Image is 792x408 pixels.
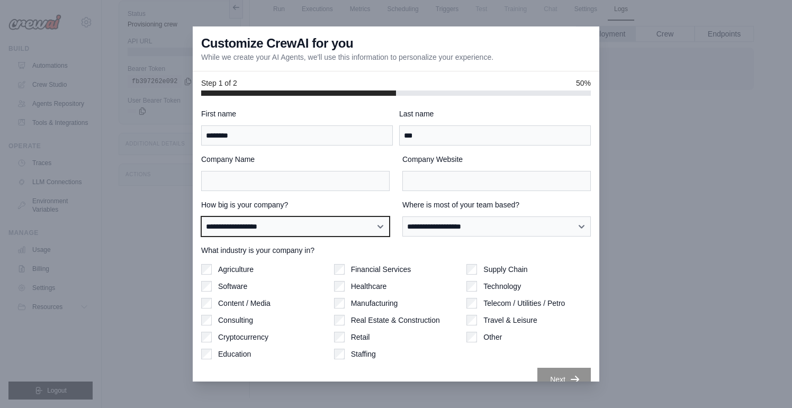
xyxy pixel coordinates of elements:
[201,200,390,210] label: How big is your company?
[218,349,251,359] label: Education
[201,154,390,165] label: Company Name
[351,298,398,309] label: Manufacturing
[399,108,591,119] label: Last name
[483,264,527,275] label: Supply Chain
[483,332,502,342] label: Other
[351,315,440,325] label: Real Estate & Construction
[351,349,376,359] label: Staffing
[218,281,247,292] label: Software
[739,357,792,408] iframe: Chat Widget
[218,315,253,325] label: Consulting
[483,298,565,309] label: Telecom / Utilities / Petro
[483,315,537,325] label: Travel & Leisure
[218,332,268,342] label: Cryptocurrency
[201,78,237,88] span: Step 1 of 2
[201,245,591,256] label: What industry is your company in?
[576,78,591,88] span: 50%
[218,264,254,275] label: Agriculture
[201,52,493,62] p: While we create your AI Agents, we'll use this information to personalize your experience.
[351,281,387,292] label: Healthcare
[351,332,370,342] label: Retail
[218,298,271,309] label: Content / Media
[351,264,411,275] label: Financial Services
[402,200,591,210] label: Where is most of your team based?
[201,35,353,52] h3: Customize CrewAI for you
[483,281,521,292] label: Technology
[537,368,591,391] button: Next
[201,108,393,119] label: First name
[402,154,591,165] label: Company Website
